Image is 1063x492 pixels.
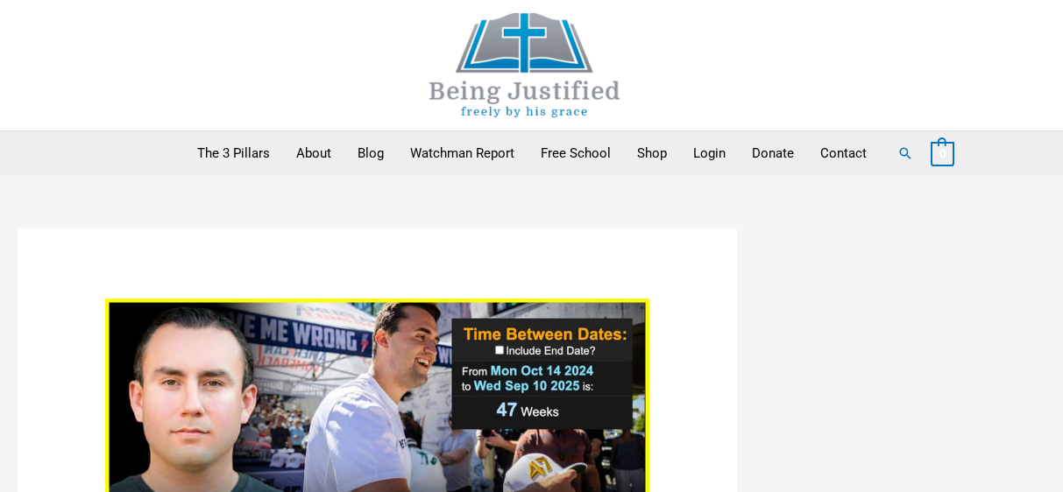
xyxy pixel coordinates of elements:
[931,145,954,161] a: View Shopping Cart, empty
[344,131,397,175] a: Blog
[397,131,528,175] a: Watchman Report
[807,131,880,175] a: Contact
[283,131,344,175] a: About
[939,147,946,160] span: 0
[184,131,880,175] nav: Primary Site Navigation
[897,145,913,161] a: Search button
[528,131,624,175] a: Free School
[393,13,656,117] img: Being Justified
[184,131,283,175] a: The 3 Pillars
[680,131,739,175] a: Login
[739,131,807,175] a: Donate
[624,131,680,175] a: Shop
